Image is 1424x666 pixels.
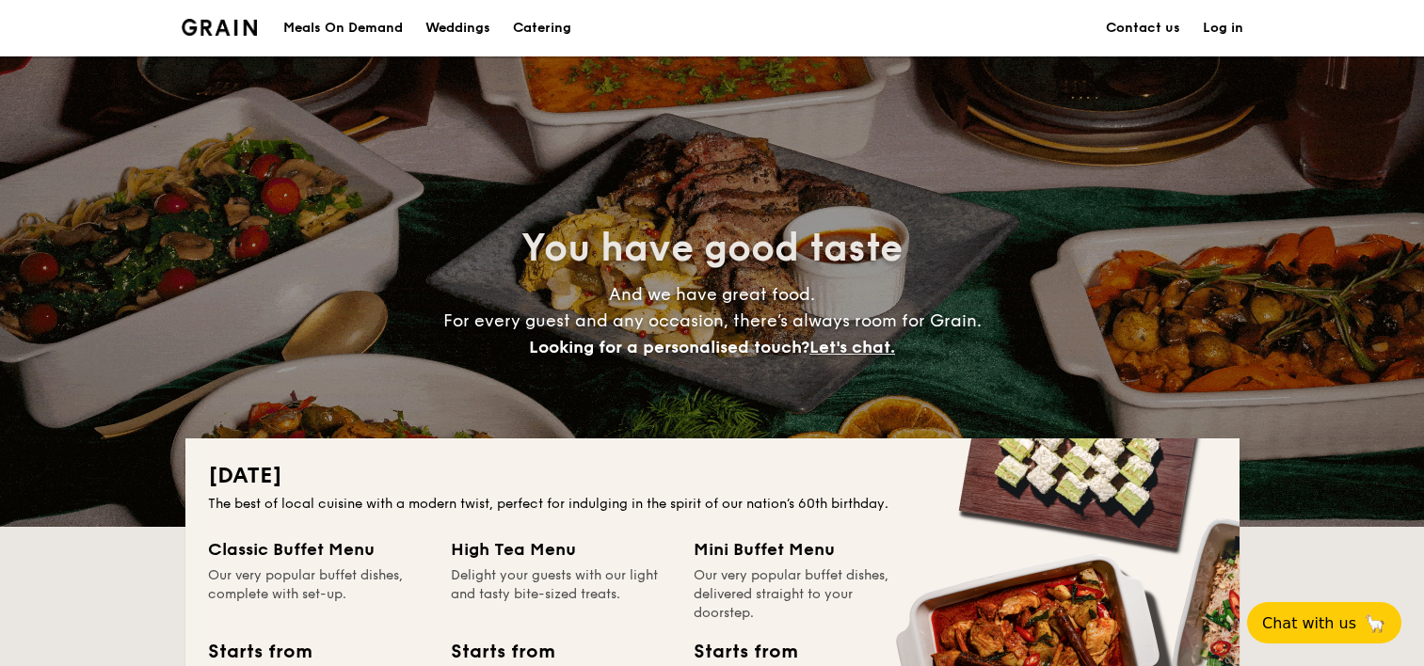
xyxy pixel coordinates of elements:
a: Logotype [182,19,258,36]
span: 🦙 [1364,612,1386,634]
div: Mini Buffet Menu [694,536,914,563]
div: Our very popular buffet dishes, complete with set-up. [208,566,428,623]
div: Our very popular buffet dishes, delivered straight to your doorstep. [694,566,914,623]
button: Chat with us🦙 [1247,602,1401,643]
div: High Tea Menu [451,536,671,563]
div: The best of local cuisine with a modern twist, perfect for indulging in the spirit of our nation’... [208,495,1217,514]
div: Delight your guests with our light and tasty bite-sized treats. [451,566,671,623]
img: Grain [182,19,258,36]
span: Let's chat. [809,337,895,357]
div: Starts from [451,638,553,666]
div: Classic Buffet Menu [208,536,428,563]
span: And we have great food. For every guest and any occasion, there’s always room for Grain. [443,284,982,357]
span: You have good taste [521,226,903,271]
div: Starts from [208,638,311,666]
h2: [DATE] [208,461,1217,491]
span: Chat with us [1262,614,1356,632]
span: Looking for a personalised touch? [529,337,809,357]
div: Starts from [694,638,796,666]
